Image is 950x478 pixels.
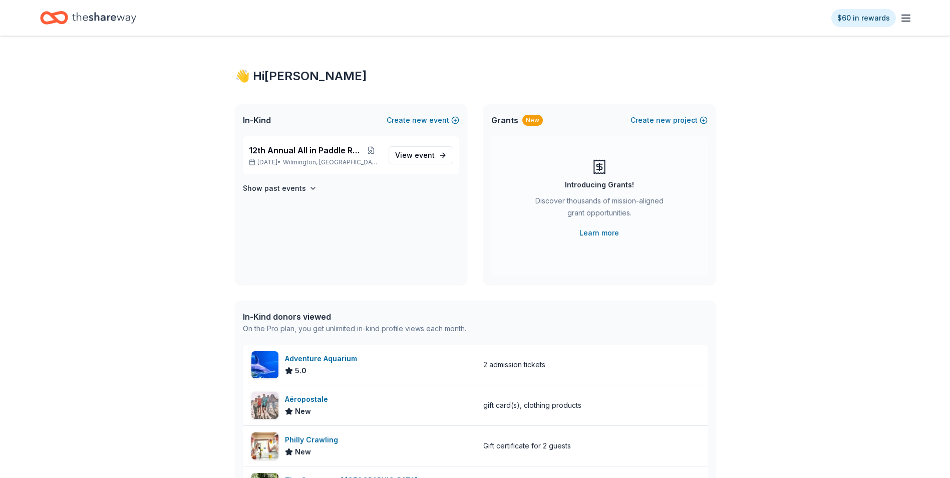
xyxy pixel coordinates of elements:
span: 12th Annual All in Paddle Raffle [249,144,362,156]
div: gift card(s), clothing products [483,399,581,411]
span: new [412,114,427,126]
div: Introducing Grants! [565,179,634,191]
div: On the Pro plan, you get unlimited in-kind profile views each month. [243,323,466,335]
span: Grants [491,114,518,126]
a: Learn more [579,227,619,239]
img: Image for Philly Crawling [251,432,278,459]
button: Createnewevent [387,114,459,126]
span: new [656,114,671,126]
img: Image for Aéropostale [251,392,278,419]
div: New [522,115,543,126]
div: Gift certificate for 2 guests [483,440,571,452]
a: $60 in rewards [831,9,896,27]
div: Adventure Aquarium [285,353,361,365]
p: [DATE] • [249,158,381,166]
div: In-Kind donors viewed [243,311,466,323]
span: View [395,149,435,161]
button: Createnewproject [630,114,708,126]
span: New [295,446,311,458]
button: Show past events [243,182,317,194]
div: Discover thousands of mission-aligned grant opportunities. [531,195,668,223]
h4: Show past events [243,182,306,194]
div: Aéropostale [285,393,332,405]
div: 2 admission tickets [483,359,545,371]
span: New [295,405,311,417]
img: Image for Adventure Aquarium [251,351,278,378]
a: Home [40,6,136,30]
a: View event [389,146,453,164]
span: event [415,151,435,159]
span: In-Kind [243,114,271,126]
span: 5.0 [295,365,306,377]
div: Philly Crawling [285,434,342,446]
div: 👋 Hi [PERSON_NAME] [235,68,716,84]
span: Wilmington, [GEOGRAPHIC_DATA] [283,158,380,166]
